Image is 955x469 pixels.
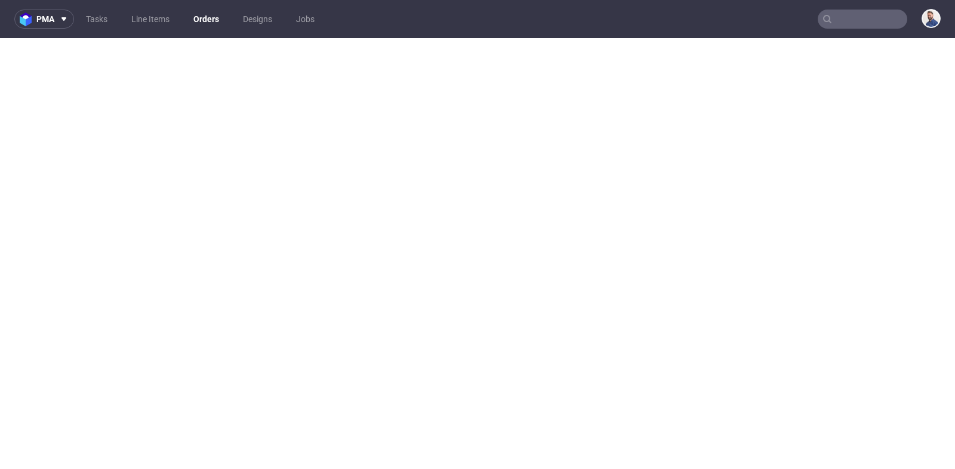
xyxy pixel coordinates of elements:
[20,13,36,26] img: logo
[236,10,279,29] a: Designs
[923,10,939,27] img: Michał Rachański
[36,15,54,23] span: pma
[14,10,74,29] button: pma
[79,10,115,29] a: Tasks
[186,10,226,29] a: Orders
[289,10,322,29] a: Jobs
[124,10,177,29] a: Line Items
